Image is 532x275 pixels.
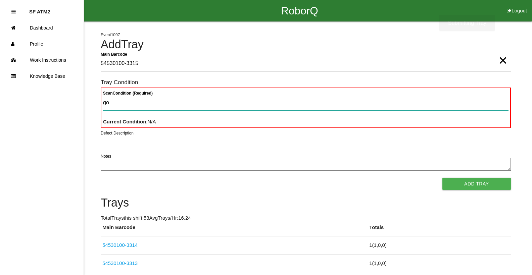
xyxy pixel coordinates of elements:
[368,254,511,272] td: 1 ( 1 , 0 , 0 )
[0,52,84,68] a: Work Instructions
[101,52,127,56] b: Main Barcode
[101,56,511,71] input: Required
[442,178,511,190] button: Add Tray
[11,4,16,20] div: Close
[101,197,511,209] h4: Trays
[0,36,84,52] a: Profile
[103,91,153,96] b: Scan Condition (Required)
[101,130,134,136] label: Defect Description
[101,79,511,86] h6: Tray Condition
[101,214,511,222] p: Total Trays this shift: 53 Avg Trays /Hr: 16.24
[101,38,511,51] h4: Add Tray
[498,47,507,60] span: Clear Input
[103,119,146,124] b: Current Condition
[368,236,511,255] td: 1 ( 1 , 0 , 0 )
[0,20,84,36] a: Dashboard
[29,4,50,14] p: SF ATM2
[0,68,84,84] a: Knowledge Base
[101,153,111,159] label: Notes
[102,242,138,248] a: 54530100-3314
[102,260,138,266] a: 54530100-3313
[103,119,156,124] span: : N/A
[101,224,368,236] th: Main Barcode
[439,15,495,31] div: Submitting Tray
[368,224,511,236] th: Totals
[101,33,120,37] span: Event 1097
